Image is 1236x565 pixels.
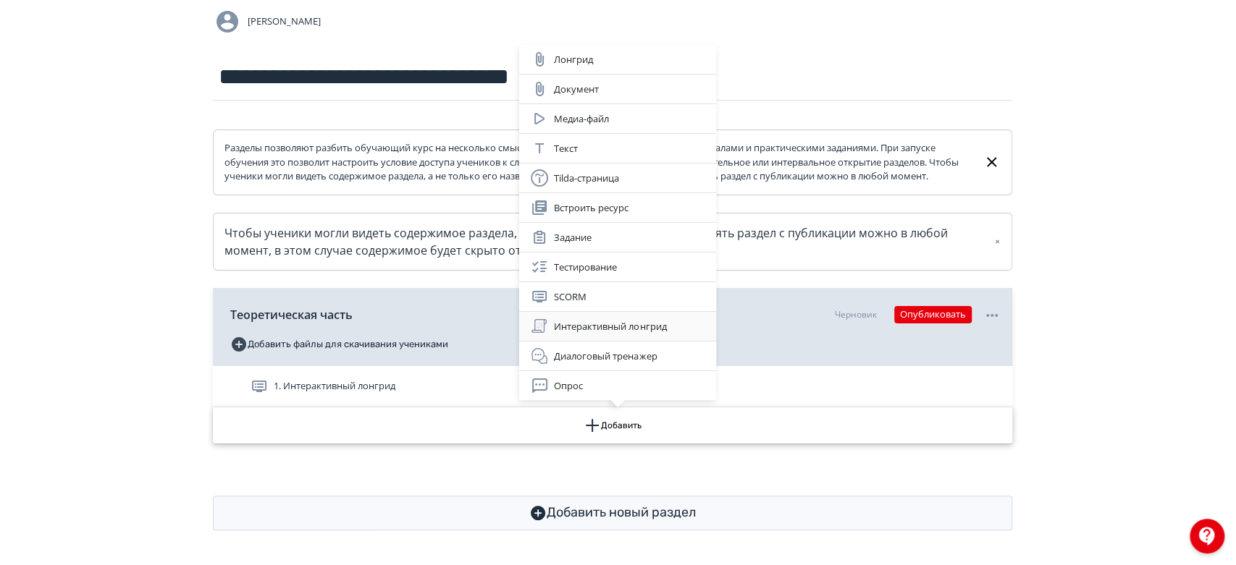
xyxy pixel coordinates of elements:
[531,51,705,68] div: Лонгрид
[531,318,705,335] div: Интерактивный лонгрид
[531,229,705,246] div: Задание
[531,377,705,394] div: Опрос
[531,199,705,216] div: Встроить ресурс
[531,347,705,365] div: Диалоговый тренажер
[531,110,705,127] div: Медиа-файл
[531,169,705,187] div: Tilda-страница
[531,140,705,157] div: Текст
[531,258,705,276] div: Тестирование
[531,80,705,98] div: Документ
[531,288,705,305] div: SCORM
